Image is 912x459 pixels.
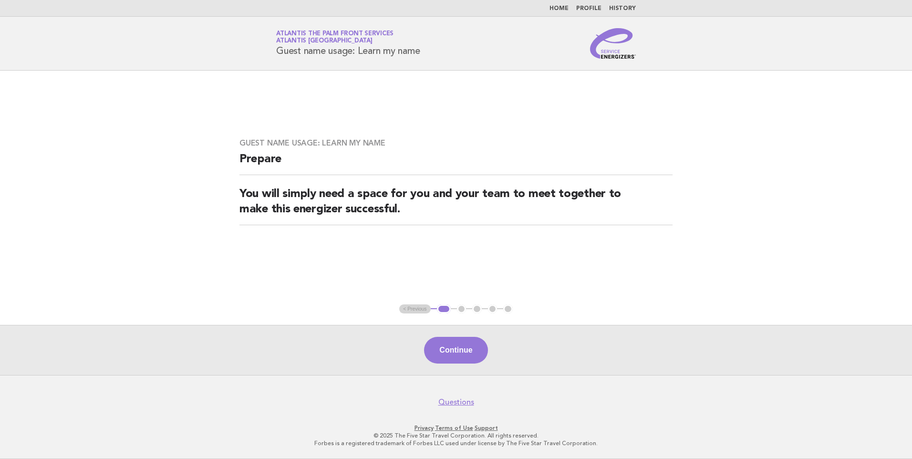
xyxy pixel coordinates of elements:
[239,187,673,225] h2: You will simply need a space for you and your team to meet together to make this energizer succes...
[609,6,636,11] a: History
[239,138,673,148] h3: Guest name usage: Learn my name
[239,152,673,175] h2: Prepare
[276,38,373,44] span: Atlantis [GEOGRAPHIC_DATA]
[549,6,569,11] a: Home
[276,31,420,56] h1: Guest name usage: Learn my name
[415,425,434,431] a: Privacy
[438,397,474,407] a: Questions
[164,424,748,432] p: · ·
[475,425,498,431] a: Support
[576,6,601,11] a: Profile
[424,337,487,364] button: Continue
[164,439,748,447] p: Forbes is a registered trademark of Forbes LLC used under license by The Five Star Travel Corpora...
[435,425,473,431] a: Terms of Use
[590,28,636,59] img: Service Energizers
[437,304,451,314] button: 1
[276,31,394,44] a: Atlantis The Palm Front ServicesAtlantis [GEOGRAPHIC_DATA]
[164,432,748,439] p: © 2025 The Five Star Travel Corporation. All rights reserved.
